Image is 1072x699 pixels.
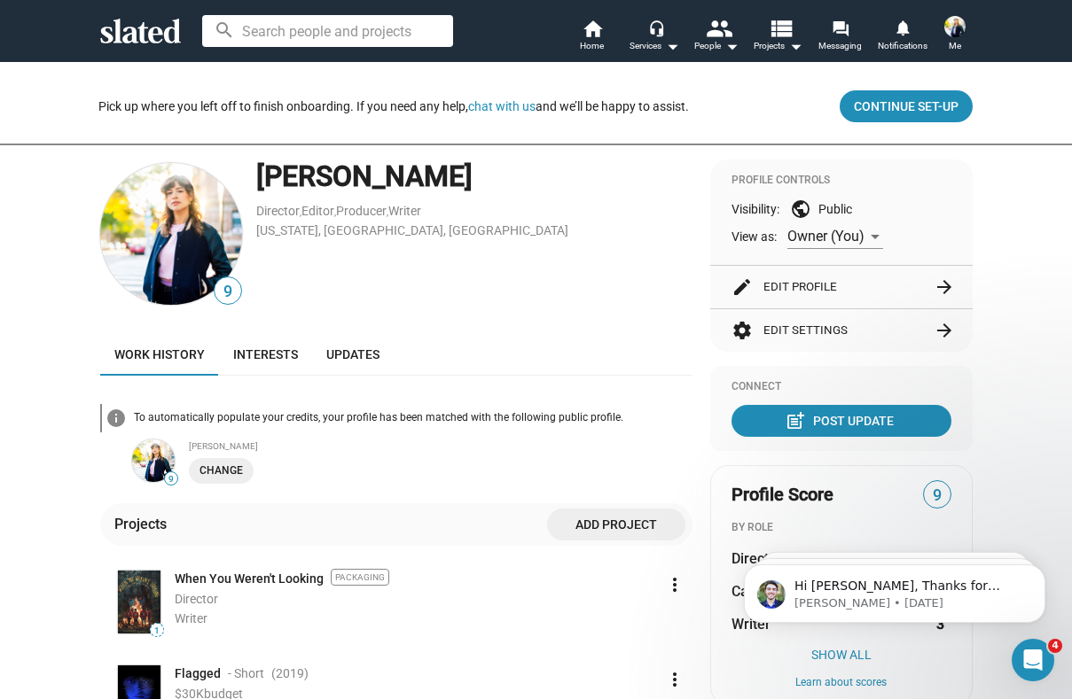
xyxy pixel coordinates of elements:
span: Flagged [175,665,221,682]
mat-icon: arrow_forward [934,276,955,298]
mat-icon: more_vert [664,574,685,595]
mat-icon: notifications [894,19,911,35]
span: 9 [165,474,177,485]
button: Show All [732,648,951,662]
div: Connect [732,380,951,394]
span: Messaging [818,35,862,57]
button: People [685,18,747,57]
a: Updates [312,333,394,376]
iframe: Intercom notifications message [717,527,1072,651]
span: Change [200,462,243,480]
mat-icon: public [790,198,811,220]
div: Services [630,35,679,57]
a: When You Weren't Looking [175,571,324,587]
mat-icon: settings [732,320,753,341]
span: Director [175,592,218,606]
button: Continue Set-up [840,90,973,122]
mat-icon: more_vert [664,669,685,690]
span: , [387,207,388,217]
div: Projects [114,515,174,533]
mat-icon: view_list [767,15,793,41]
a: Notifications [872,18,934,57]
div: BY ROLE [732,521,951,535]
mat-icon: headset_mic [648,19,664,35]
span: - Short [228,665,264,682]
img: Chelsea Lupkin [100,163,242,305]
span: , [300,207,301,217]
span: Packaging [331,569,389,586]
mat-icon: post_add [785,410,806,431]
span: 1 [151,625,163,636]
span: Notifications [878,35,927,57]
img: Chelsea Lupkin [944,16,966,37]
span: Writer [175,611,207,625]
mat-icon: arrow_drop_down [661,35,683,57]
span: 9 [215,280,241,304]
button: Learn about scores [732,676,951,690]
span: Home [580,35,604,57]
a: Director [256,204,300,218]
span: 4 [1048,639,1062,653]
button: Edit Settings [732,309,951,352]
span: Interests [233,347,298,361]
p: Message from Mitchell, sent 2d ago [77,68,306,84]
div: People [694,35,739,57]
span: Add project [561,509,671,540]
a: Work history [100,333,219,376]
div: To automatically populate your credits, your profile has been matched with the following public p... [134,411,692,425]
mat-icon: arrow_forward [934,320,955,341]
a: [US_STATE], [GEOGRAPHIC_DATA], [GEOGRAPHIC_DATA] [256,223,568,237]
div: [PERSON_NAME] [189,441,692,451]
mat-icon: people [705,15,731,41]
span: View as: [732,229,777,245]
div: Post Update [788,405,894,437]
span: 9 [924,484,951,508]
button: Change [189,458,254,484]
button: Add project [547,509,685,540]
span: Hi [PERSON_NAME], Thanks for checking in. Unfortunately, there aren't any new updates at this tim... [77,51,303,153]
div: Profile Controls [732,174,951,188]
a: Home [561,18,623,57]
div: Pick up where you left off to finish onboarding. If you need any help, and we’ll be happy to assist. [98,98,689,115]
span: Profile Score [732,483,833,507]
a: Writer [388,204,421,218]
mat-icon: arrow_drop_down [785,35,806,57]
span: , [334,207,336,217]
span: Me [949,35,961,57]
input: Search people and projects [202,15,453,47]
span: Updates [326,347,380,361]
mat-icon: arrow_drop_down [721,35,742,57]
button: Edit Profile [732,266,951,308]
button: Services [623,18,685,57]
iframe: Intercom live chat [1012,639,1054,681]
mat-icon: home [582,18,603,39]
button: Post Update [732,405,951,437]
a: Messaging [810,18,872,57]
span: Continue Set-up [854,90,959,122]
mat-icon: forum [832,19,849,36]
button: Projects [747,18,810,57]
button: chat with us [468,99,536,113]
span: Work history [114,347,205,361]
div: Visibility: Public [732,198,951,220]
button: Chelsea LupkinMe [934,12,976,58]
img: Poster: When You Weren't Looking [118,571,160,633]
a: Interests [219,333,312,376]
a: Producer [336,204,387,218]
div: [PERSON_NAME] [256,158,692,196]
mat-icon: edit [732,276,753,298]
img: undefined [132,439,175,482]
a: Editor [301,204,334,218]
span: Projects [754,35,802,57]
span: (2019 ) [271,665,309,682]
mat-icon: info [106,408,127,429]
span: Owner (You) [787,228,865,245]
